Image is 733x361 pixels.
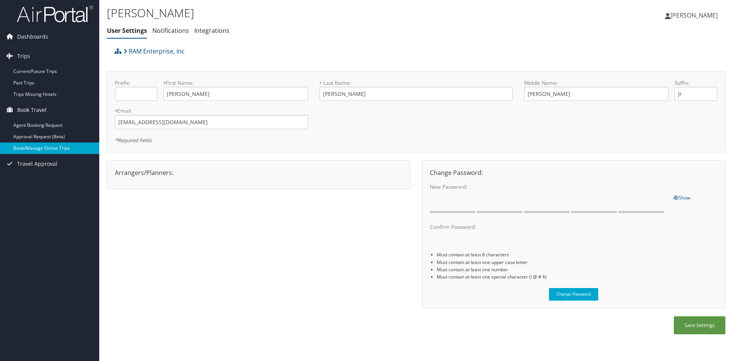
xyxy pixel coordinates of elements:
[115,79,157,87] label: Prefix:
[675,79,717,87] label: Suffix:
[115,137,152,144] em: Required fields
[673,193,690,201] a: Show
[549,288,599,301] button: Change Password
[665,4,725,27] a: [PERSON_NAME]
[115,107,308,115] label: Email:
[320,79,513,87] label: Last Name:
[424,168,723,177] div: Change Password:
[17,47,30,66] span: Trips
[194,26,229,35] a: Integrations
[152,26,189,35] a: Notifications
[17,154,57,173] span: Travel Approval
[107,5,519,21] h1: [PERSON_NAME]
[437,259,717,266] li: Must contain at least one upper case letter
[674,316,725,334] button: Save Settings
[107,26,147,35] a: User Settings
[437,273,717,280] li: Must contain at least one special character (! @ # $)
[123,44,185,59] a: RAM Enterprise, Inc
[17,27,48,46] span: Dashboards
[109,168,408,177] div: Arrangers/Planners:
[524,79,669,87] label: Middle Name:
[670,11,718,19] span: [PERSON_NAME]
[437,251,717,258] li: Must contain at least 8 characters
[430,223,667,231] label: Confirm Password:
[430,183,667,191] label: New Password:
[17,5,93,23] img: airportal-logo.png
[17,100,47,120] span: Book Travel
[437,266,717,273] li: Must contain at least one number
[673,194,690,201] span: Show
[163,79,308,87] label: First Name:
